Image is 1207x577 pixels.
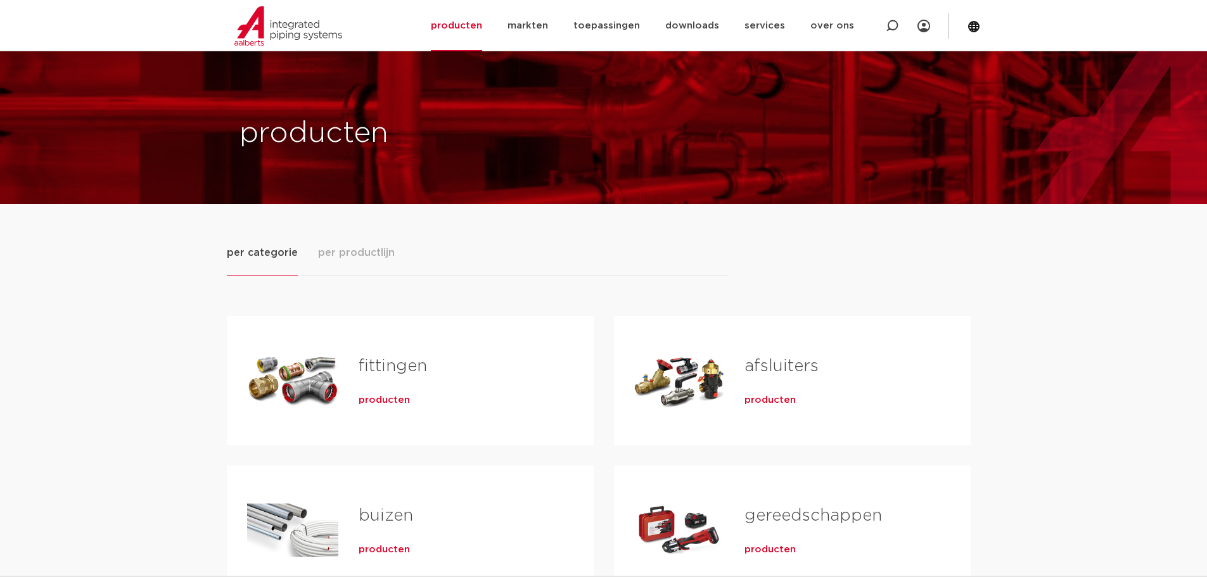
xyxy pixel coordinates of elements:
a: producten [744,394,796,407]
a: fittingen [359,358,427,374]
span: per productlijn [318,245,395,260]
a: buizen [359,507,413,524]
a: producten [359,394,410,407]
a: producten [359,543,410,556]
a: gereedschappen [744,507,882,524]
a: producten [744,543,796,556]
a: afsluiters [744,358,819,374]
span: per categorie [227,245,298,260]
h1: producten [239,113,597,154]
